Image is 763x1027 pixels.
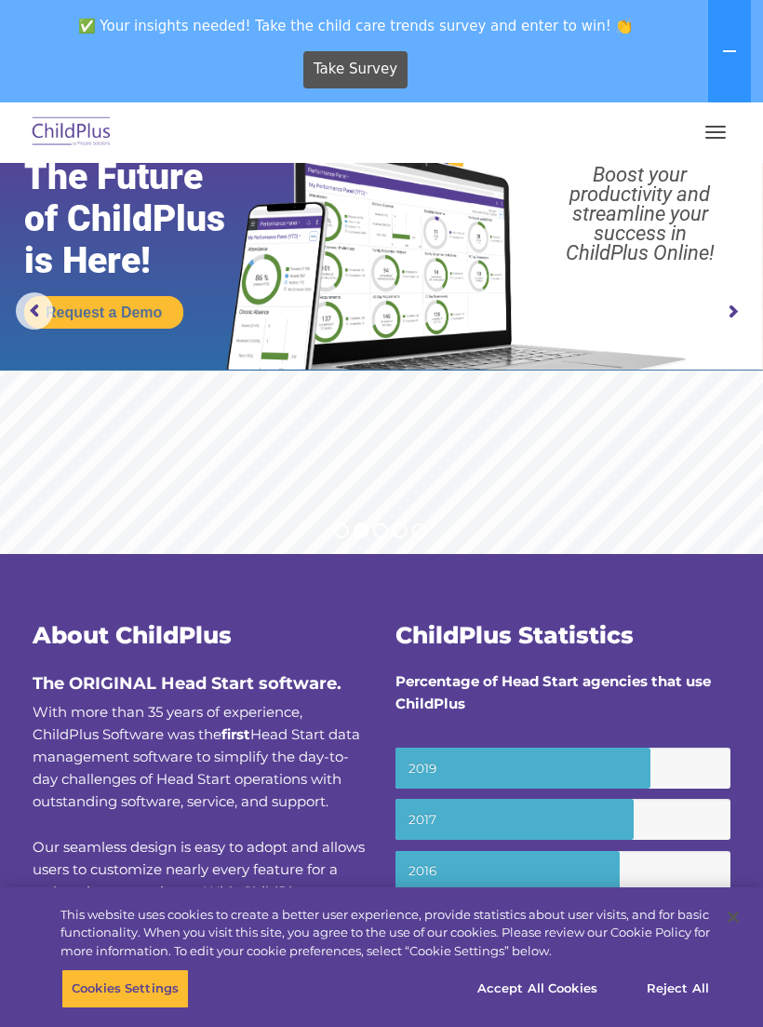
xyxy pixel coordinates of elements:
[620,969,736,1008] button: Reject All
[395,748,730,789] small: 2019
[713,897,754,938] button: Close
[303,51,408,88] a: Take Survey
[24,296,183,329] a: Request a Demo
[33,673,341,694] span: The ORIGINAL Head Start software.
[467,969,608,1008] button: Accept All Cookies
[24,156,268,282] rs-layer: The Future of ChildPlus is Here!
[33,621,232,649] span: About ChildPlus
[395,672,711,712] strong: Percentage of Head Start agencies that use ChildPlus
[60,906,710,961] div: This website uses cookies to create a better user experience, provide statistics about user visit...
[28,111,115,155] img: ChildPlus by Procare Solutions
[7,7,704,44] span: ✅ Your insights needed! Take the child care trends survey and enter to win! 👏
[314,53,397,86] span: Take Survey
[33,838,367,990] span: Our seamless design is easy to adopt and allows users to customize nearly every feature for a tru...
[33,703,360,810] span: With more than 35 years of experience, ChildPlus Software was the Head Start data management soft...
[395,851,730,892] small: 2016
[395,799,730,840] small: 2017
[395,621,634,649] span: ChildPlus Statistics
[527,165,753,263] rs-layer: Boost your productivity and streamline your success in ChildPlus Online!
[221,725,250,743] b: first
[61,969,189,1008] button: Cookies Settings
